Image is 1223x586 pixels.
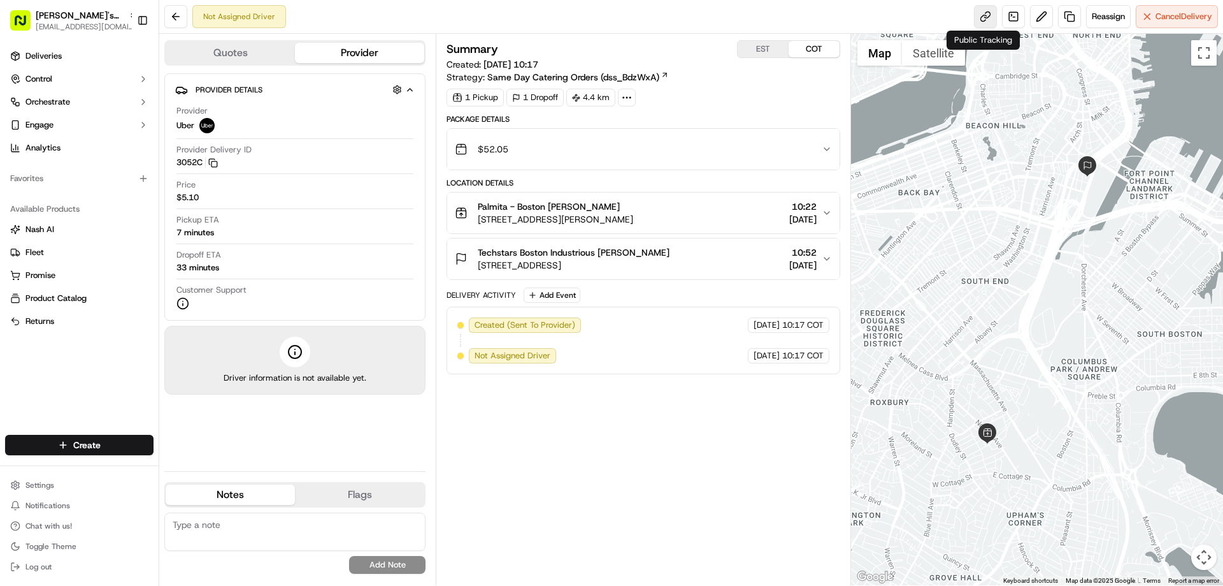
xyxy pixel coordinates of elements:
[475,350,550,362] span: Not Assigned Driver
[487,71,669,84] a: Same Day Catering Orders (dss_BdzWxA)
[10,316,148,327] a: Returns
[1086,5,1131,28] button: Reassign
[5,476,154,494] button: Settings
[36,22,138,32] button: [EMAIL_ADDRESS][DOMAIN_NAME]
[789,200,817,213] span: 10:22
[13,51,232,71] p: Welcome 👋
[39,232,104,242] span: Operations Team
[39,198,103,208] span: [PERSON_NAME]
[25,247,44,258] span: Fleet
[738,41,789,57] button: EST
[475,319,575,331] span: Created (Sent To Provider)
[175,79,415,100] button: Provider Details
[13,220,33,240] img: Operations Team
[107,232,111,242] span: •
[5,138,154,158] a: Analytics
[25,316,54,327] span: Returns
[10,270,148,281] a: Promise
[106,198,110,208] span: •
[8,280,103,303] a: 📗Knowledge Base
[447,129,839,170] button: $52.05
[120,285,204,298] span: API Documentation
[754,319,780,331] span: [DATE]
[73,439,101,451] span: Create
[1143,577,1161,584] a: Terms (opens in new tab)
[25,562,52,572] span: Log out
[25,198,36,209] img: 1736555255976-a54dd68f-1ca7-489b-9aae-adbdc363a1c4
[103,280,210,303] a: 💻API Documentation
[5,115,154,135] button: Engage
[10,247,148,258] a: Fleet
[854,569,896,585] a: Open this area in Google Maps (opens a new window)
[1191,40,1217,66] button: Toggle fullscreen view
[224,372,366,384] span: Driver information is not available yet.
[13,186,33,206] img: Grace Nketiah
[478,143,508,156] span: $52.05
[25,541,76,552] span: Toggle Theme
[478,213,633,226] span: [STREET_ADDRESS][PERSON_NAME]
[447,178,840,188] div: Location Details
[447,114,840,124] div: Package Details
[566,89,615,106] div: 4.4 km
[478,259,669,272] span: [STREET_ADDRESS]
[25,142,61,154] span: Analytics
[90,316,154,326] a: Powered byPylon
[506,89,564,106] div: 1 Dropoff
[25,270,55,281] span: Promise
[199,118,215,133] img: uber-new-logo.jpeg
[13,286,23,297] div: 📗
[25,73,52,85] span: Control
[789,246,817,259] span: 10:52
[10,293,148,304] a: Product Catalog
[27,122,50,145] img: 4920774857489_3d7f54699973ba98c624_72.jpg
[25,480,54,490] span: Settings
[5,517,154,535] button: Chat with us!
[25,501,70,511] span: Notifications
[447,58,538,71] span: Created:
[108,286,118,297] div: 💻
[447,193,839,233] button: Palmita - Boston [PERSON_NAME][STREET_ADDRESS][PERSON_NAME]10:22[DATE]
[176,284,247,296] span: Customer Support
[5,69,154,89] button: Control
[789,259,817,272] span: [DATE]
[13,13,38,38] img: Nash
[857,40,902,66] button: Show street map
[127,316,154,326] span: Pylon
[176,157,218,168] button: 3052C
[754,350,780,362] span: [DATE]
[782,319,824,331] span: 10:17 COT
[176,249,221,261] span: Dropoff ETA
[25,224,54,235] span: Nash AI
[447,71,669,84] div: Strategy:
[113,198,139,208] span: 20 ago
[5,265,154,286] button: Promise
[166,43,295,63] button: Quotes
[1092,11,1125,22] span: Reassign
[5,199,154,219] div: Available Products
[196,85,262,95] span: Provider Details
[176,262,219,274] div: 33 minutes
[25,285,97,298] span: Knowledge Base
[25,50,62,62] span: Deliveries
[197,163,232,179] button: See all
[5,168,154,189] div: Favorites
[5,497,154,515] button: Notifications
[483,59,538,70] span: [DATE] 10:17
[176,105,208,117] span: Provider
[1168,577,1219,584] a: Report a map error
[487,71,659,84] span: Same Day Catering Orders (dss_BdzWxA)
[57,122,209,135] div: Start new chat
[5,46,154,66] a: Deliveries
[902,40,965,66] button: Show satellite imagery
[36,9,124,22] button: [PERSON_NAME]'s Fast Food - [GEOGRAPHIC_DATA]
[176,120,194,131] span: Uber
[478,246,669,259] span: Techstars Boston Industrious [PERSON_NAME]
[114,232,140,242] span: 19 ago
[25,96,70,108] span: Orchestrate
[295,43,424,63] button: Provider
[5,311,154,332] button: Returns
[789,213,817,226] span: [DATE]
[447,238,839,279] button: Techstars Boston Industrious [PERSON_NAME][STREET_ADDRESS]10:52[DATE]
[5,435,154,455] button: Create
